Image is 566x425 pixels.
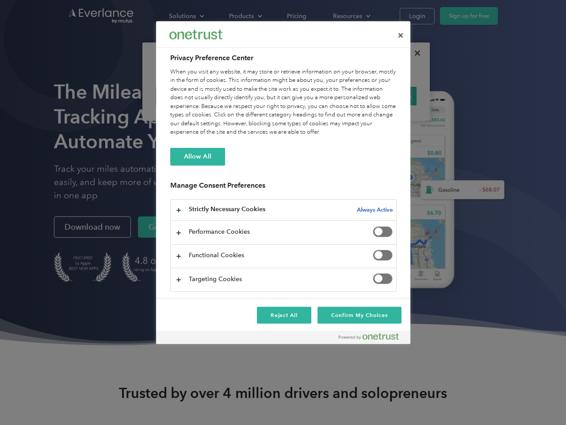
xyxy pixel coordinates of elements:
[339,333,399,340] img: Powered by OneTrust Opens in a new Tab
[169,30,222,39] img: Everlance
[170,148,225,166] button: Allow All
[170,181,397,195] h3: Manage Consent Preferences
[156,21,410,344] div: Privacy Preference Center
[170,68,397,137] div: When you visit any website, it may store or retrieve information on your browser, mostly in the f...
[169,26,222,43] div: Everlance
[156,21,410,344] div: Preference center
[339,333,406,344] a: Powered by OneTrust Opens in a new Tab
[391,26,410,45] button: Close
[317,307,401,324] button: Confirm My Choices
[257,307,312,324] button: Reject All
[170,53,397,63] h2: Privacy Preference Center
